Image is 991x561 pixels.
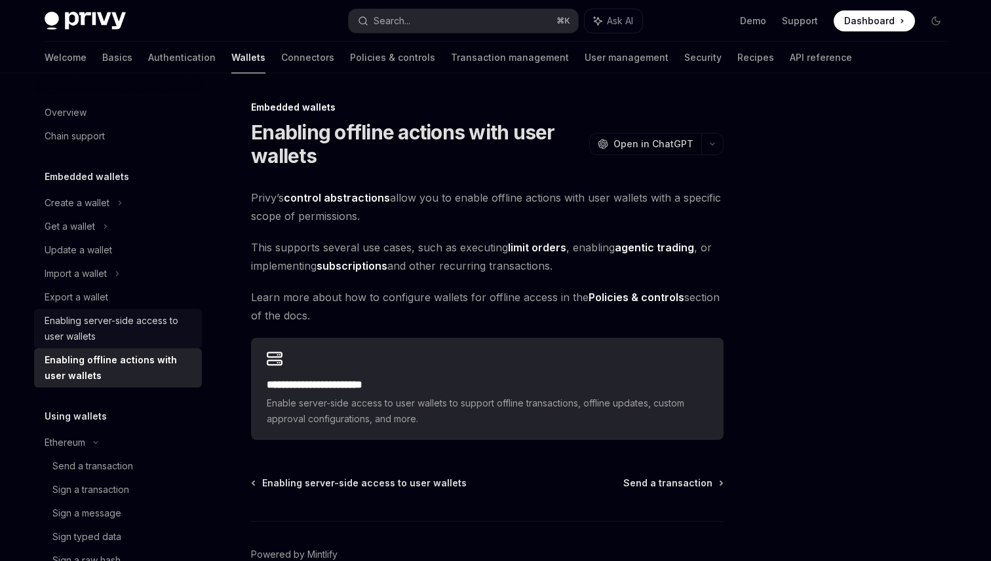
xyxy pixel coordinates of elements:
[556,16,570,26] span: ⌘ K
[34,124,202,148] a: Chain support
[251,101,724,114] div: Embedded wallets
[45,242,112,258] div: Update a wallet
[34,238,202,262] a: Update a wallet
[251,189,724,225] span: Privy’s allow you to enable offline actions with user wallets with a specific scope of permissions.
[45,435,85,450] div: Ethereum
[349,9,578,33] button: Search...⌘K
[45,313,194,344] div: Enabling server-side access to user wallets
[231,42,265,73] a: Wallets
[45,12,126,30] img: dark logo
[615,241,694,254] strong: agentic trading
[589,291,684,304] strong: Policies & controls
[350,42,435,73] a: Policies & controls
[251,120,584,168] h1: Enabling offline actions with user wallets
[52,529,121,545] div: Sign typed data
[374,13,410,29] div: Search...
[262,477,467,490] span: Enabling server-side access to user wallets
[623,477,712,490] span: Send a transaction
[45,195,109,211] div: Create a wallet
[52,482,129,498] div: Sign a transaction
[34,101,202,124] a: Overview
[251,548,338,561] a: Powered by Mintlify
[34,525,202,549] a: Sign typed data
[790,42,852,73] a: API reference
[925,10,946,31] button: Toggle dark mode
[34,285,202,309] a: Export a wallet
[251,238,724,275] span: This supports several use cases, such as executing , enabling , or implementing and other recurri...
[252,477,467,490] a: Enabling server-side access to user wallets
[45,408,107,424] h5: Using wallets
[45,128,105,144] div: Chain support
[45,219,95,234] div: Get a wallet
[45,289,108,305] div: Export a wallet
[281,42,334,73] a: Connectors
[508,241,566,254] strong: limit orders
[623,477,722,490] a: Send a transaction
[251,338,724,440] a: **** **** **** **** ****Enable server-side access to user wallets to support offline transactions...
[45,169,129,185] h5: Embedded wallets
[45,352,194,384] div: Enabling offline actions with user wallets
[585,42,669,73] a: User management
[251,288,724,325] span: Learn more about how to configure wallets for offline access in the section of the docs.
[844,14,895,27] span: Dashboard
[45,266,107,281] div: Import a wallet
[684,42,722,73] a: Security
[148,42,216,73] a: Authentication
[589,133,701,155] button: Open in ChatGPT
[317,259,387,272] strong: subscriptions
[45,42,87,73] a: Welcome
[34,501,202,525] a: Sign a message
[45,105,87,120] div: Overview
[834,10,915,31] a: Dashboard
[34,454,202,478] a: Send a transaction
[284,191,390,205] a: control abstractions
[34,309,202,348] a: Enabling server-side access to user wallets
[451,42,569,73] a: Transaction management
[737,42,774,73] a: Recipes
[102,42,132,73] a: Basics
[34,478,202,501] a: Sign a transaction
[607,14,633,27] span: Ask AI
[613,137,693,151] span: Open in ChatGPT
[52,458,133,474] div: Send a transaction
[585,9,642,33] button: Ask AI
[782,14,818,27] a: Support
[740,14,766,27] a: Demo
[34,348,202,388] a: Enabling offline actions with user wallets
[267,395,708,427] span: Enable server-side access to user wallets to support offline transactions, offline updates, custo...
[52,505,121,521] div: Sign a message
